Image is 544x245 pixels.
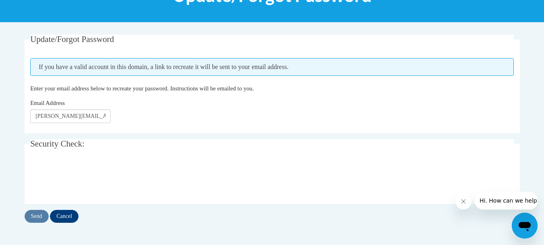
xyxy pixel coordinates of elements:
[455,193,472,209] iframe: Close message
[30,85,254,92] span: Enter your email address below to recreate your password. Instructions will be emailed to you.
[30,58,514,76] span: If you have a valid account in this domain, a link to recreate it will be sent to your email addr...
[50,210,79,223] input: Cancel
[30,162,153,194] iframe: reCAPTCHA
[512,213,538,239] iframe: Button to launch messaging window
[30,109,111,123] input: Email
[30,34,114,44] span: Update/Forgot Password
[5,6,65,12] span: Hi. How can we help?
[475,192,538,209] iframe: Message from company
[30,100,65,106] span: Email Address
[30,139,85,149] span: Security Check:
